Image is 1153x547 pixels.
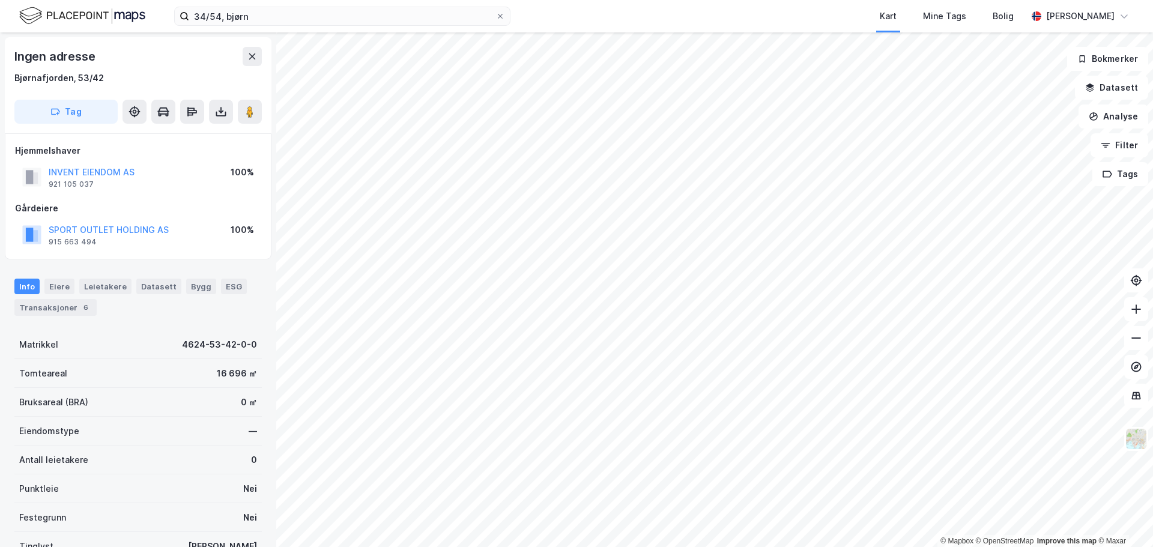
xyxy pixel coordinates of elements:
[880,9,897,23] div: Kart
[940,537,973,545] a: Mapbox
[1091,133,1148,157] button: Filter
[1125,428,1148,450] img: Z
[241,395,257,409] div: 0 ㎡
[1092,162,1148,186] button: Tags
[1093,489,1153,547] iframe: Chat Widget
[15,201,261,216] div: Gårdeiere
[1075,76,1148,100] button: Datasett
[1067,47,1148,71] button: Bokmerker
[231,223,254,237] div: 100%
[14,299,97,316] div: Transaksjoner
[1079,104,1148,128] button: Analyse
[14,279,40,294] div: Info
[976,537,1034,545] a: OpenStreetMap
[15,144,261,158] div: Hjemmelshaver
[49,180,94,189] div: 921 105 037
[217,366,257,381] div: 16 696 ㎡
[1093,489,1153,547] div: Kontrollprogram for chat
[80,301,92,313] div: 6
[1046,9,1115,23] div: [PERSON_NAME]
[19,366,67,381] div: Tomteareal
[231,165,254,180] div: 100%
[993,9,1014,23] div: Bolig
[249,424,257,438] div: —
[44,279,74,294] div: Eiere
[182,337,257,352] div: 4624-53-42-0-0
[243,482,257,496] div: Nei
[14,71,104,85] div: Bjørnafjorden, 53/42
[49,237,97,247] div: 915 663 494
[19,453,88,467] div: Antall leietakere
[19,337,58,352] div: Matrikkel
[186,279,216,294] div: Bygg
[19,5,145,26] img: logo.f888ab2527a4732fd821a326f86c7f29.svg
[19,424,79,438] div: Eiendomstype
[19,482,59,496] div: Punktleie
[189,7,495,25] input: Søk på adresse, matrikkel, gårdeiere, leietakere eller personer
[221,279,247,294] div: ESG
[243,510,257,525] div: Nei
[14,47,97,66] div: Ingen adresse
[79,279,132,294] div: Leietakere
[19,510,66,525] div: Festegrunn
[136,279,181,294] div: Datasett
[923,9,966,23] div: Mine Tags
[251,453,257,467] div: 0
[14,100,118,124] button: Tag
[19,395,88,409] div: Bruksareal (BRA)
[1037,537,1097,545] a: Improve this map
